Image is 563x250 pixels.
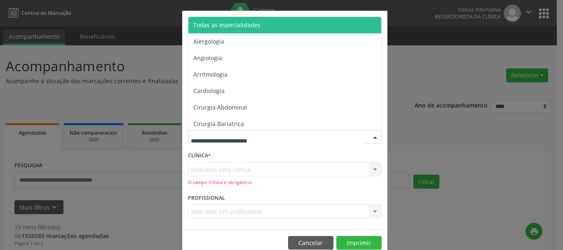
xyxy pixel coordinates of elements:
span: Cirurgia Bariatrica [193,120,244,128]
span: Cardiologia [193,87,225,95]
label: CLÍNICA [188,150,211,162]
span: Alergologia [193,37,224,45]
h5: Relatório de agendamentos [188,16,282,27]
span: Angiologia [193,54,222,62]
span: Todas as especialidades [193,21,260,29]
span: Arritmologia [193,70,228,78]
button: Close [371,11,387,31]
button: Imprimir [336,236,382,250]
span: Cirurgia Abdominal [193,103,247,111]
label: PROFISSIONAL [188,192,225,204]
div: O campo Clínica é obrigatório [188,179,382,186]
button: Cancelar [288,236,333,250]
